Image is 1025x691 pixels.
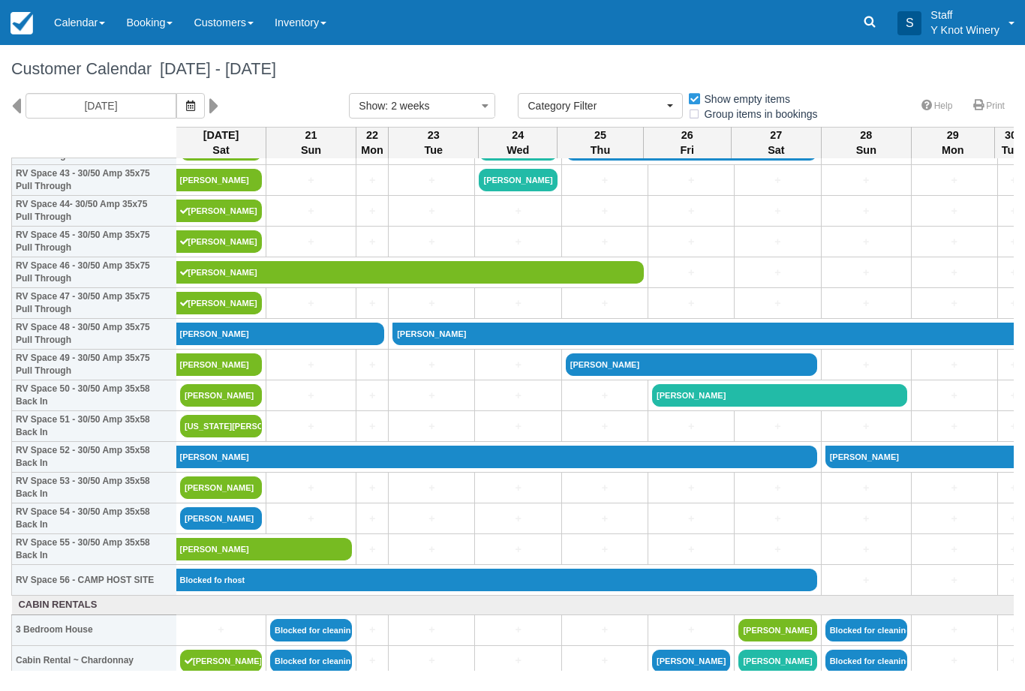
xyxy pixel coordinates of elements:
[360,234,384,250] a: +
[738,173,816,188] a: +
[176,292,263,314] a: [PERSON_NAME]
[738,296,816,311] a: +
[176,569,817,591] a: Blocked fo rhost
[12,473,177,503] th: RV Space 53 - 30/50 Amp 35x58 Back In
[360,480,384,496] a: +
[915,357,993,373] a: +
[360,296,384,311] a: +
[360,388,384,404] a: +
[479,203,557,219] a: +
[12,350,177,380] th: RV Space 49 - 30/50 Amp 35x75 Pull Through
[392,542,470,557] a: +
[176,230,263,253] a: [PERSON_NAME]
[528,98,663,113] span: Category Filter
[652,173,730,188] a: +
[915,419,993,434] a: +
[825,357,907,373] a: +
[687,88,800,110] label: Show empty items
[643,127,731,158] th: 26 Fri
[479,542,557,557] a: +
[652,511,730,527] a: +
[392,653,470,668] a: +
[915,234,993,250] a: +
[915,480,993,496] a: +
[825,542,907,557] a: +
[270,173,352,188] a: +
[176,169,263,191] a: [PERSON_NAME]
[566,419,644,434] a: +
[652,203,730,219] a: +
[176,200,263,222] a: [PERSON_NAME]
[12,503,177,534] th: RV Space 54 - 30/50 Amp 35x58 Back In
[176,538,353,560] a: [PERSON_NAME]
[176,261,645,284] a: [PERSON_NAME]
[915,203,993,219] a: +
[266,127,356,158] th: 21 Sun
[16,598,173,612] a: Cabin Rentals
[825,265,907,281] a: +
[12,565,177,596] th: RV Space 56 - CAMP HOST SITE
[270,619,352,641] a: Blocked for cleaning
[392,357,470,373] a: +
[12,227,177,257] th: RV Space 45 - 30/50 Amp 35x75 Pull Through
[915,388,993,404] a: +
[687,108,830,119] span: Group items in bookings
[180,415,262,437] a: [US_STATE][PERSON_NAME]
[392,296,470,311] a: +
[479,234,557,250] a: +
[359,100,385,112] span: Show
[915,653,993,668] a: +
[825,480,907,496] a: +
[821,127,911,158] th: 28 Sun
[12,380,177,411] th: RV Space 50 - 30/50 Amp 35x58 Back In
[964,95,1014,117] a: Print
[270,234,352,250] a: +
[392,622,470,638] a: +
[738,542,816,557] a: +
[825,619,907,641] a: Blocked for cleaning
[825,572,907,588] a: +
[11,12,33,35] img: checkfront-main-nav-mini-logo.png
[566,353,817,376] a: [PERSON_NAME]
[479,419,557,434] a: +
[479,169,557,191] a: [PERSON_NAME]
[392,234,470,250] a: +
[270,296,352,311] a: +
[566,388,644,404] a: +
[911,127,994,158] th: 29 Mon
[915,542,993,557] a: +
[270,203,352,219] a: +
[738,203,816,219] a: +
[652,622,730,638] a: +
[270,650,352,672] a: Blocked for cleaning
[176,353,263,376] a: [PERSON_NAME]
[652,265,730,281] a: +
[389,127,479,158] th: 23 Tue
[738,511,816,527] a: +
[180,650,262,672] a: [PERSON_NAME]
[360,542,384,557] a: +
[12,645,177,676] th: Cabin Rental ~ Chardonnay
[566,511,644,527] a: +
[270,419,352,434] a: +
[12,614,177,645] th: 3 Bedroom House
[180,507,262,530] a: [PERSON_NAME]
[566,653,644,668] a: +
[825,419,907,434] a: +
[687,93,802,104] span: Show empty items
[392,203,470,219] a: +
[180,384,262,407] a: [PERSON_NAME]
[915,622,993,638] a: +
[479,511,557,527] a: +
[392,419,470,434] a: +
[349,93,495,119] button: Show: 2 weeks
[12,257,177,288] th: RV Space 46 - 30/50 Amp 35x75 Pull Through
[738,619,816,641] a: [PERSON_NAME]
[479,127,558,158] th: 24 Wed
[360,173,384,188] a: +
[930,23,999,38] p: Y Knot Winery
[825,650,907,672] a: Blocked for cleaning
[652,419,730,434] a: +
[180,476,262,499] a: [PERSON_NAME]
[360,622,384,638] a: +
